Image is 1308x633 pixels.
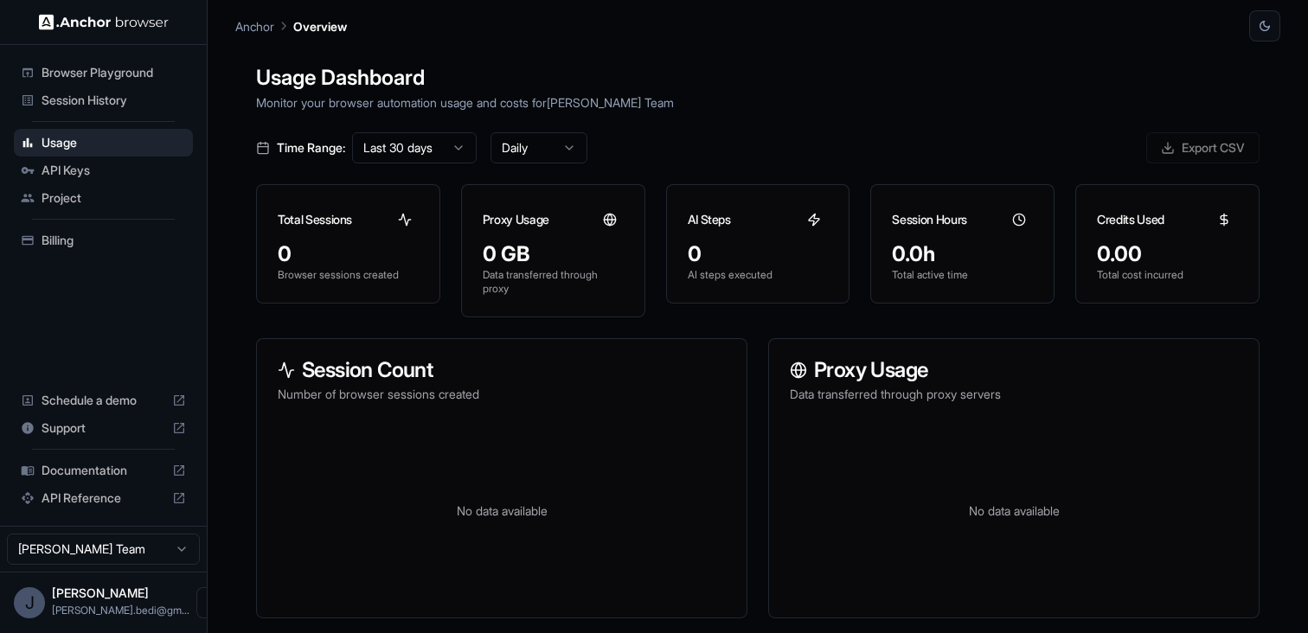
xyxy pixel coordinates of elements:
h3: Session Count [278,360,726,380]
nav: breadcrumb [235,16,347,35]
h1: Usage Dashboard [256,62,1260,93]
div: Documentation [14,457,193,484]
div: No data available [278,424,726,597]
button: Open menu [196,587,228,618]
div: No data available [790,424,1238,597]
div: API Reference [14,484,193,512]
h3: Total Sessions [278,211,352,228]
div: Support [14,414,193,442]
span: Documentation [42,462,165,479]
span: Billing [42,232,186,249]
span: Usage [42,134,186,151]
span: Jujhar Bedi [52,585,149,600]
div: Usage [14,129,193,157]
p: Overview [293,17,347,35]
div: Browser Playground [14,59,193,86]
span: Schedule a demo [42,392,165,409]
h3: Credits Used [1097,211,1164,228]
span: Session History [42,92,186,109]
h3: Session Hours [892,211,966,228]
p: Browser sessions created [278,268,419,282]
span: jujhar.bedi@gmail.com [52,604,189,617]
h3: AI Steps [688,211,731,228]
p: Data transferred through proxy [483,268,624,296]
span: Time Range: [277,139,345,157]
div: 0.0h [892,240,1033,268]
p: Total cost incurred [1097,268,1238,282]
h3: Proxy Usage [790,360,1238,380]
p: Total active time [892,268,1033,282]
span: API Keys [42,162,186,179]
p: Monitor your browser automation usage and costs for [PERSON_NAME] Team [256,93,1260,112]
span: Project [42,189,186,207]
div: 0 GB [483,240,624,268]
span: API Reference [42,489,165,507]
div: J [14,587,45,618]
p: AI steps executed [688,268,829,282]
p: Number of browser sessions created [278,386,726,403]
div: Billing [14,227,193,254]
img: Anchor Logo [39,14,169,30]
p: Data transferred through proxy servers [790,386,1238,403]
span: Browser Playground [42,64,186,81]
div: Schedule a demo [14,387,193,414]
div: Session History [14,86,193,114]
p: Anchor [235,17,274,35]
h3: Proxy Usage [483,211,549,228]
div: Project [14,184,193,212]
div: 0.00 [1097,240,1238,268]
span: Support [42,419,165,437]
div: 0 [278,240,419,268]
div: API Keys [14,157,193,184]
div: 0 [688,240,829,268]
